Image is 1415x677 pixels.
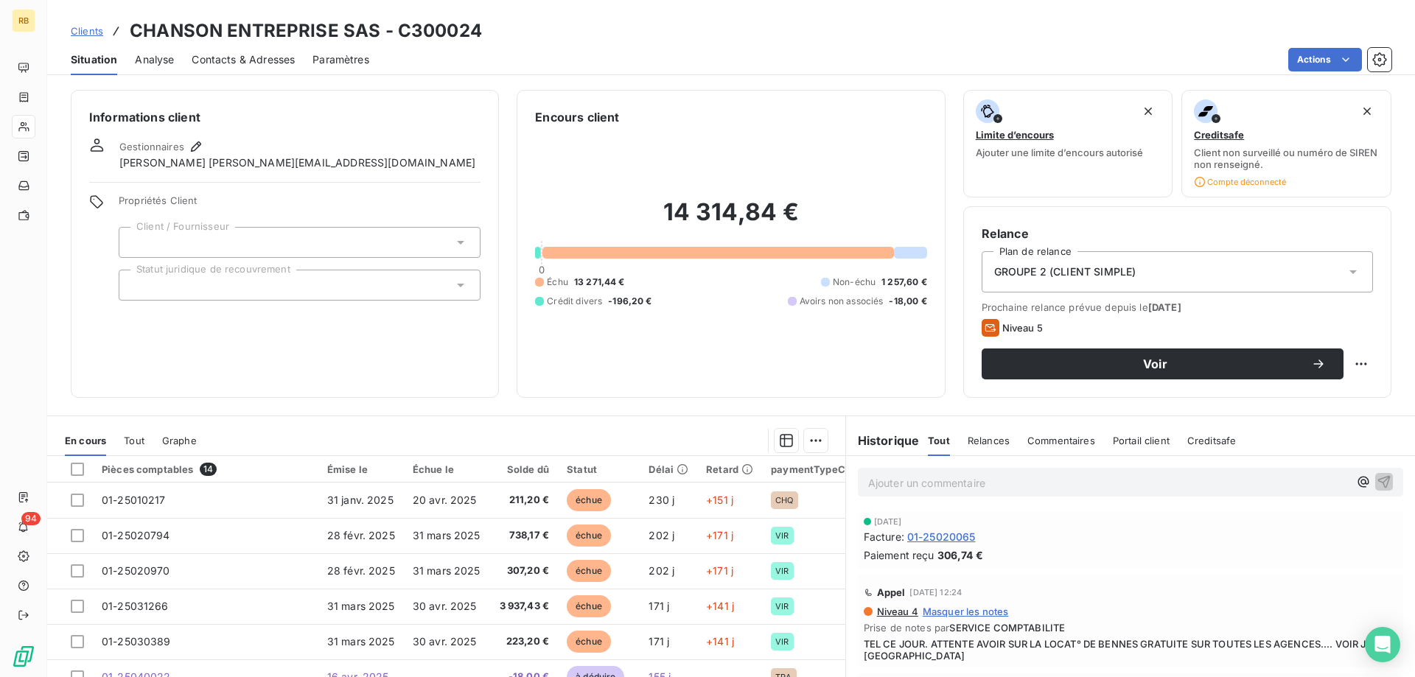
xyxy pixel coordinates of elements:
span: [DATE] [874,517,902,526]
div: Open Intercom Messenger [1365,627,1400,662]
div: RB [12,9,35,32]
span: 01-25020970 [102,564,170,577]
div: Pièces comptables [102,463,310,476]
span: +141 j [706,635,734,648]
span: +151 j [706,494,733,506]
span: +171 j [706,564,733,577]
span: échue [567,631,611,653]
span: Relances [968,435,1010,446]
span: 31 mars 2025 [327,600,395,612]
span: 1 257,60 € [881,276,927,289]
span: TEL CE JOUR. ATTENTE AVOIR SUR LA LOCAT° DE BENNES GRATUITE SUR TOUTES LES AGENCES.... VOIR JB [G... [864,638,1397,662]
div: Émise le [327,463,395,475]
span: Voir [999,358,1311,370]
span: [DATE] [1148,301,1181,313]
span: Analyse [135,52,174,67]
h6: Relance [982,225,1373,242]
div: Délai [649,463,688,475]
span: 202 j [649,529,674,541]
div: Échue le [413,463,481,475]
span: 31 janv. 2025 [327,494,394,506]
span: Niveau 5 [1002,322,1043,334]
div: Solde dû [498,463,550,475]
button: CreditsafeClient non surveillé ou numéro de SIREN non renseigné.Compte déconnecté [1181,90,1391,197]
button: Limite d’encoursAjouter une limite d’encours autorisé [963,90,1173,197]
span: échue [567,560,611,582]
span: 28 févr. 2025 [327,529,395,541]
span: 202 j [649,564,674,577]
span: 171 j [649,635,669,648]
span: Prochaine relance prévue depuis le [982,301,1373,313]
div: Retard [706,463,753,475]
span: Situation [71,52,117,67]
span: Portail client [1113,435,1170,446]
span: 738,17 € [498,528,550,543]
span: 28 févr. 2025 [327,564,395,577]
span: 14 [200,463,217,476]
span: 01-25031266 [102,600,169,612]
div: Statut [567,463,631,475]
div: paymentTypeCode [771,463,863,475]
span: 171 j [649,600,669,612]
span: Clients [71,25,103,37]
input: Ajouter une valeur [131,278,143,292]
input: Ajouter une valeur [131,236,143,249]
span: Creditsafe [1187,435,1237,446]
span: 3 937,43 € [498,599,550,614]
span: +171 j [706,529,733,541]
span: +141 j [706,600,734,612]
span: [DATE] 12:24 [909,588,962,597]
span: Non-échu [833,276,876,289]
span: Appel [877,586,906,598]
span: Graphe [162,435,197,446]
span: 20 avr. 2025 [413,494,477,506]
span: Compte déconnecté [1194,176,1286,188]
span: VIR [775,531,789,540]
span: 13 271,44 € [574,276,625,289]
span: 31 mars 2025 [327,635,395,648]
span: 31 mars 2025 [413,529,481,541]
span: 0 [539,264,545,276]
span: Commentaires [1027,435,1095,446]
h6: Informations client [89,108,481,126]
span: En cours [65,435,106,446]
span: Propriétés Client [119,194,481,215]
span: Prise de notes par [864,622,1397,634]
span: 211,20 € [498,493,550,508]
span: Contacts & Adresses [192,52,295,67]
span: Ajouter une limite d’encours autorisé [976,147,1143,158]
span: VIR [775,602,789,611]
h6: Historique [846,432,920,449]
span: Échu [547,276,568,289]
span: VIR [775,566,789,575]
span: [PERSON_NAME] [PERSON_NAME][EMAIL_ADDRESS][DOMAIN_NAME] [119,155,475,170]
a: Clients [71,24,103,38]
button: Actions [1288,48,1362,71]
span: 94 [21,512,41,525]
span: -196,20 € [608,295,651,308]
span: échue [567,595,611,617]
span: GROUPE 2 (CLIENT SIMPLE) [994,264,1136,279]
span: Facture : [864,529,904,544]
span: 230 j [649,494,674,506]
h2: 14 314,84 € [535,197,926,242]
span: 223,20 € [498,634,550,649]
span: Client non surveillé ou numéro de SIREN non renseigné. [1194,147,1379,170]
span: Tout [928,435,950,446]
span: Crédit divers [547,295,602,308]
span: Masquer les notes [923,606,1009,617]
span: -18,00 € [889,295,926,308]
h6: Encours client [535,108,619,126]
span: 01-25010217 [102,494,166,506]
h3: CHANSON ENTREPRISE SAS - C300024 [130,18,482,44]
span: 01-25030389 [102,635,171,648]
span: échue [567,489,611,511]
img: Logo LeanPay [12,645,35,668]
span: échue [567,525,611,547]
span: 307,20 € [498,564,550,578]
span: 01-25020065 [907,529,976,544]
span: Paramètres [312,52,369,67]
span: 30 avr. 2025 [413,635,477,648]
span: 01-25020794 [102,529,170,541]
span: SERVICE COMPTABILITE [949,622,1065,634]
